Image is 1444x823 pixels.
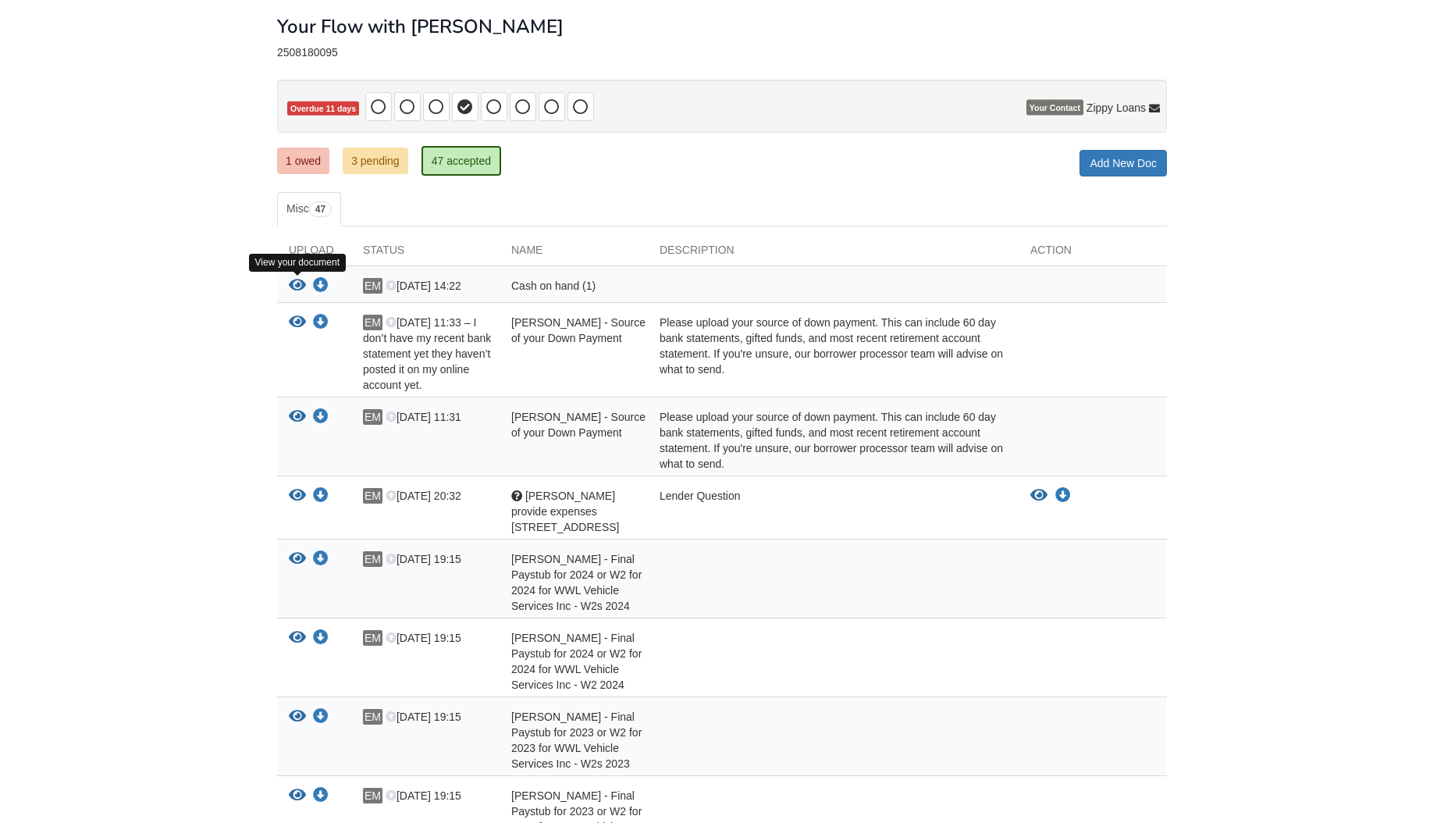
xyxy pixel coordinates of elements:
[1026,100,1083,116] span: Your Contact
[289,709,306,725] button: View Ernesto Munoz - Final Paystub for 2023 or W2 for 2023 for WWL Vehicle Services Inc - W2s 2023
[313,554,329,566] a: Download Ernesto Munoz - Final Paystub for 2024 or W2 for 2024 for WWL Vehicle Services Inc - W2s...
[363,316,491,391] span: [DATE] 11:33 – I don’t have my recent bank statement yet they haven’t posted it on my online acco...
[313,411,329,424] a: Download Ernesto Munoz - Source of your Down Payment
[363,709,382,725] span: EM
[277,148,329,174] a: 1 owed
[313,632,329,645] a: Download Ernesto Munoz - Final Paystub for 2024 or W2 for 2024 for WWL Vehicle Services Inc - W2 ...
[289,409,306,426] button: View Ernesto Munoz - Source of your Down Payment
[386,490,461,502] span: [DATE] 20:32
[277,46,1167,59] div: 2508180095
[277,242,351,265] div: Upload
[648,409,1019,472] div: Please upload your source of down payment. This can include 60 day bank statements, gifted funds,...
[363,278,382,294] span: EM
[363,630,382,646] span: EM
[313,711,329,724] a: Download Ernesto Munoz - Final Paystub for 2023 or W2 for 2023 for WWL Vehicle Services Inc - W2s...
[1087,100,1146,116] span: Zippy Loans
[1055,490,1071,502] a: Download Ernest provide expenses 1506 Everest Lane
[648,315,1019,393] div: Please upload your source of down payment. This can include 60 day bank statements, gifted funds,...
[511,411,646,439] span: [PERSON_NAME] - Source of your Down Payment
[289,488,306,504] button: View Ernest provide expenses 1506 Everest Lane
[1079,150,1167,176] a: Add New Doc
[511,553,642,612] span: [PERSON_NAME] - Final Paystub for 2024 or W2 for 2024 for WWL Vehicle Services Inc - W2s 2024
[511,316,646,344] span: [PERSON_NAME] - Source of your Down Payment
[313,490,329,503] a: Download Ernest provide expenses 1506 Everest Lane
[500,242,648,265] div: Name
[1030,488,1047,504] button: View Ernest provide expenses 1506 Everest Lane
[386,280,461,292] span: [DATE] 14:22
[511,490,619,533] span: [PERSON_NAME] provide expenses [STREET_ADDRESS]
[313,317,329,330] a: Download Edward Olivares - Source of your Down Payment
[313,280,329,293] a: Download Cash on hand (1)
[363,488,382,504] span: EM
[289,278,306,294] button: View Cash on hand (1)
[289,788,306,804] button: View Ernesto Munoz - Final Paystub for 2023 or W2 for 2023 for WWL Vehicle Services Inc - W2 2023
[309,201,332,217] span: 47
[277,16,564,37] h1: Your Flow with [PERSON_NAME]
[511,280,596,292] span: Cash on hand (1)
[289,630,306,647] button: View Ernesto Munoz - Final Paystub for 2024 or W2 for 2024 for WWL Vehicle Services Inc - W2 2024
[289,551,306,568] button: View Ernesto Munoz - Final Paystub for 2024 or W2 for 2024 for WWL Vehicle Services Inc - W2s 2024
[386,711,461,723] span: [DATE] 19:15
[421,146,501,176] a: 47 accepted
[511,632,642,691] span: [PERSON_NAME] - Final Paystub for 2024 or W2 for 2024 for WWL Vehicle Services Inc - W2 2024
[287,102,359,116] span: Overdue 11 days
[363,551,382,567] span: EM
[363,315,382,330] span: EM
[313,790,329,803] a: Download Ernesto Munoz - Final Paystub for 2023 or W2 for 2023 for WWL Vehicle Services Inc - W2 ...
[648,488,1019,535] div: Lender Question
[648,242,1019,265] div: Description
[289,315,306,331] button: View Edward Olivares - Source of your Down Payment
[386,789,461,802] span: [DATE] 19:15
[343,148,408,174] a: 3 pending
[386,553,461,565] span: [DATE] 19:15
[277,192,341,226] a: Misc
[1019,242,1167,265] div: Action
[249,254,347,272] div: View your document
[386,632,461,644] span: [DATE] 19:15
[511,711,642,770] span: [PERSON_NAME] - Final Paystub for 2023 or W2 for 2023 for WWL Vehicle Services Inc - W2s 2023
[363,409,382,425] span: EM
[351,242,500,265] div: Status
[363,788,382,803] span: EM
[386,411,461,423] span: [DATE] 11:31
